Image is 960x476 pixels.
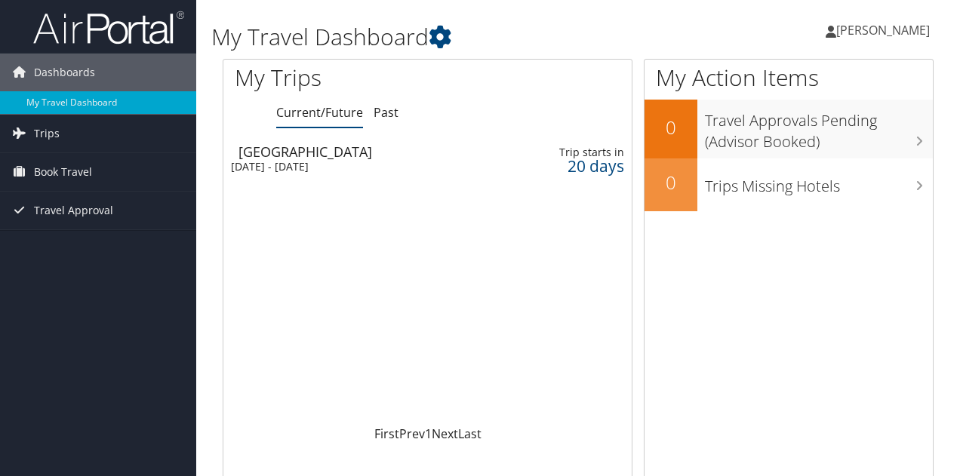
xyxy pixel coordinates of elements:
[458,425,482,442] a: Last
[238,145,493,158] div: [GEOGRAPHIC_DATA]
[235,62,451,94] h1: My Trips
[645,158,933,211] a: 0Trips Missing Hotels
[33,10,184,45] img: airportal-logo.png
[374,104,398,121] a: Past
[538,146,624,159] div: Trip starts in
[705,168,933,197] h3: Trips Missing Hotels
[34,54,95,91] span: Dashboards
[276,104,363,121] a: Current/Future
[425,425,432,442] a: 1
[399,425,425,442] a: Prev
[231,160,485,174] div: [DATE] - [DATE]
[432,425,458,442] a: Next
[826,8,945,53] a: [PERSON_NAME]
[645,115,697,140] h2: 0
[538,159,624,173] div: 20 days
[645,170,697,195] h2: 0
[211,21,700,53] h1: My Travel Dashboard
[705,103,933,152] h3: Travel Approvals Pending (Advisor Booked)
[374,425,399,442] a: First
[645,100,933,158] a: 0Travel Approvals Pending (Advisor Booked)
[645,62,933,94] h1: My Action Items
[34,115,60,152] span: Trips
[34,192,113,229] span: Travel Approval
[836,22,930,38] span: [PERSON_NAME]
[34,153,92,191] span: Book Travel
